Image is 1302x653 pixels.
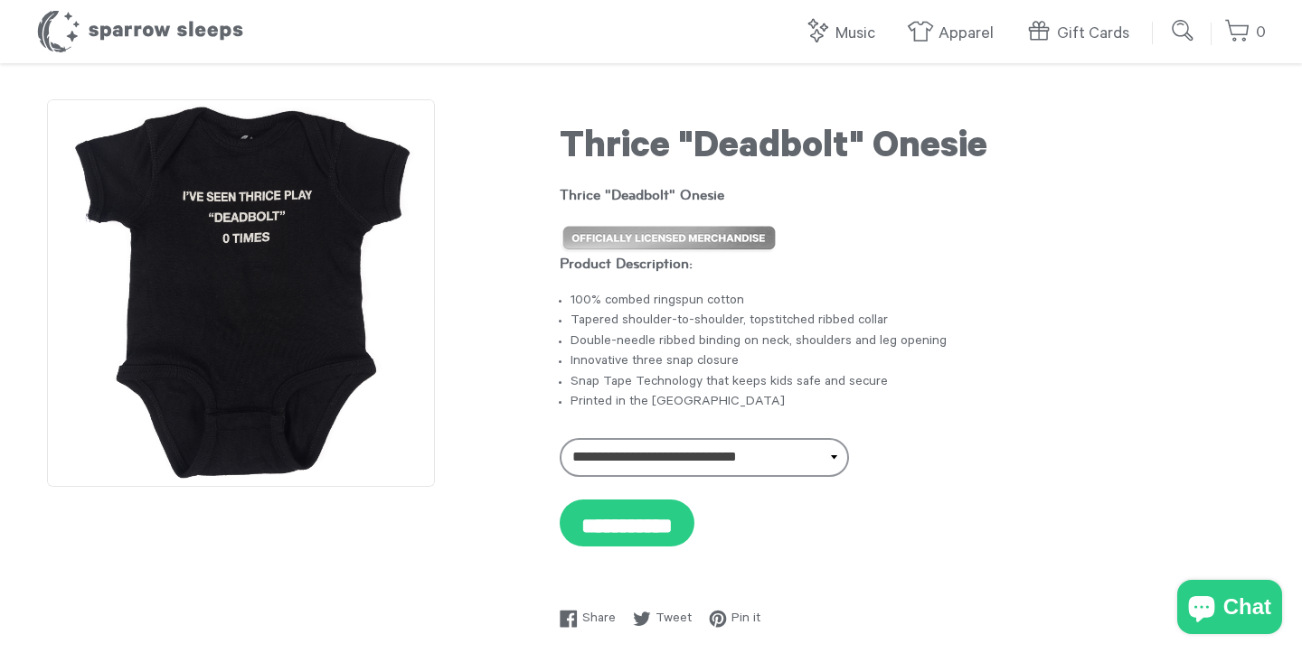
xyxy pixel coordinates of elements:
[571,373,1255,393] li: Snap Tape Technology that keeps kids safe and secure
[571,312,1255,331] li: Tapered shoulder-to-shoulder, topstitched ribbed collar
[1224,14,1266,52] a: 0
[571,292,1255,312] li: 100% combed ringspun cotton
[1172,580,1288,639] inbox-online-store-chat: Shopify online store chat
[656,610,692,630] span: Tweet
[731,610,760,630] span: Pin it
[1165,13,1202,49] input: Submit
[571,352,1255,372] li: Innovative three snap closure
[560,187,724,202] strong: Thrice "Deadbolt" Onesie
[907,14,1003,53] a: Apparel
[1025,14,1138,53] a: Gift Cards
[571,332,1255,352] li: Double-needle ribbed binding on neck, shoulders and leg opening
[47,99,435,487] img: Thrice "Deadbolt" Onesie
[560,127,1255,173] h1: Thrice "Deadbolt" Onesie
[571,393,1255,413] li: Printed in the [GEOGRAPHIC_DATA]
[582,610,616,630] span: Share
[36,9,244,54] h1: Sparrow Sleeps
[804,14,884,53] a: Music
[560,256,693,271] strong: Product Description:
